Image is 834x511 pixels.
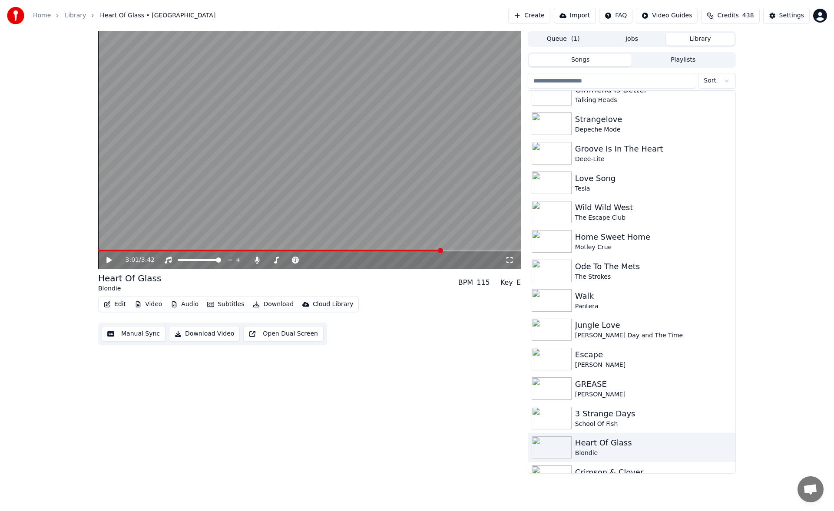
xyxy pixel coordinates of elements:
div: Key [500,277,513,288]
span: Heart Of Glass • [GEOGRAPHIC_DATA] [100,11,215,20]
div: Deee-Lite [575,155,732,164]
button: Download [249,298,297,310]
button: Credits438 [701,8,759,23]
a: Home [33,11,51,20]
button: Create [508,8,550,23]
button: Audio [167,298,202,310]
div: School Of Fish [575,420,732,429]
button: Settings [763,8,810,23]
div: Pantera [575,302,732,311]
div: Cloud Library [313,300,353,309]
div: Wild Wild West [575,201,732,214]
div: [PERSON_NAME] [575,361,732,369]
a: Open chat [798,476,824,502]
button: Download Video [169,326,240,342]
div: Groove Is In The Heart [575,143,732,155]
button: Library [666,33,735,46]
div: Depeche Mode [575,125,732,134]
button: Video [131,298,165,310]
div: / [126,256,146,264]
a: Library [65,11,86,20]
div: 115 [477,277,490,288]
button: Open Dual Screen [243,326,324,342]
div: Strangelove [575,113,732,125]
button: Edit [100,298,129,310]
span: 3:01 [126,256,139,264]
div: Settings [779,11,804,20]
div: Ode To The Mets [575,260,732,273]
button: Songs [529,54,632,66]
button: Jobs [598,33,666,46]
div: BPM [458,277,473,288]
div: Jungle Love [575,319,732,331]
div: Tesla [575,185,732,193]
div: Walk [575,290,732,302]
div: The Escape Club [575,214,732,222]
button: Video Guides [636,8,698,23]
div: Escape [575,349,732,361]
span: 438 [742,11,754,20]
div: Blondie [575,449,732,458]
button: Subtitles [204,298,248,310]
img: youka [7,7,24,24]
div: Love Song [575,172,732,185]
span: ( 1 ) [571,35,580,43]
nav: breadcrumb [33,11,215,20]
div: GREASE [575,378,732,390]
div: Motley Crue [575,243,732,252]
div: [PERSON_NAME] Day and The Time [575,331,732,340]
span: Sort [704,76,716,85]
div: Heart Of Glass [575,437,732,449]
div: Heart Of Glass [98,272,161,284]
button: Import [554,8,596,23]
div: Home Sweet Home [575,231,732,243]
span: 3:42 [141,256,155,264]
button: FAQ [599,8,632,23]
div: Talking Heads [575,96,732,105]
div: 3 Strange Days [575,408,732,420]
div: Crimson & Clover [575,466,732,478]
button: Queue [529,33,598,46]
div: E [516,277,521,288]
div: Blondie [98,284,161,293]
button: Playlists [632,54,735,66]
div: The Strokes [575,273,732,281]
div: [PERSON_NAME] [575,390,732,399]
button: Manual Sync [102,326,165,342]
span: Credits [717,11,738,20]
